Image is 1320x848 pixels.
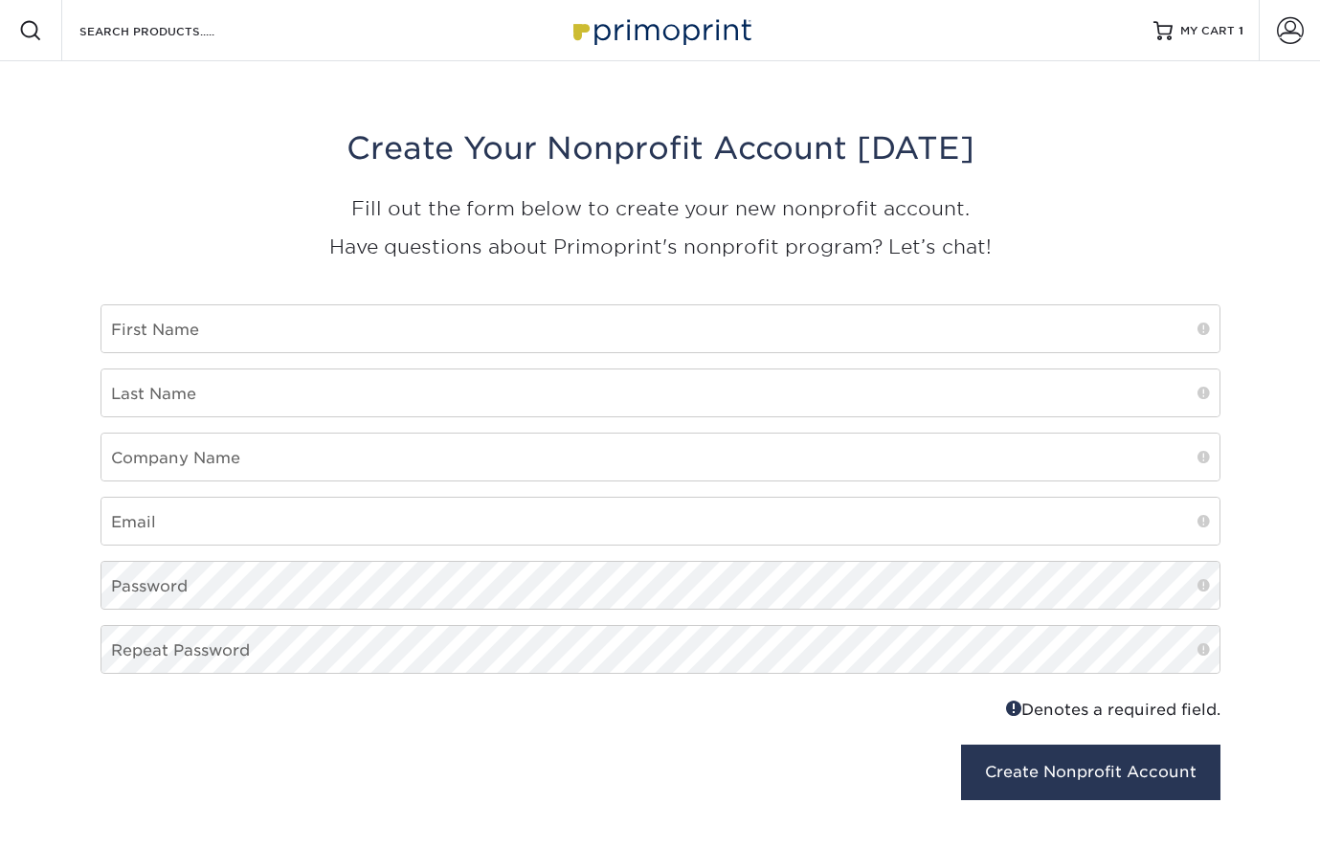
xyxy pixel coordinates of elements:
h3: Create Your Nonprofit Account [DATE] [101,130,1220,167]
div: Denotes a required field. [675,697,1220,722]
span: MY CART [1180,23,1235,39]
button: Create Nonprofit Account [961,745,1220,800]
p: Fill out the form below to create your new nonprofit account. Have questions about Primoprint's n... [101,190,1220,266]
img: Primoprint [565,10,756,51]
input: SEARCH PRODUCTS..... [78,19,264,42]
span: 1 [1239,24,1243,37]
